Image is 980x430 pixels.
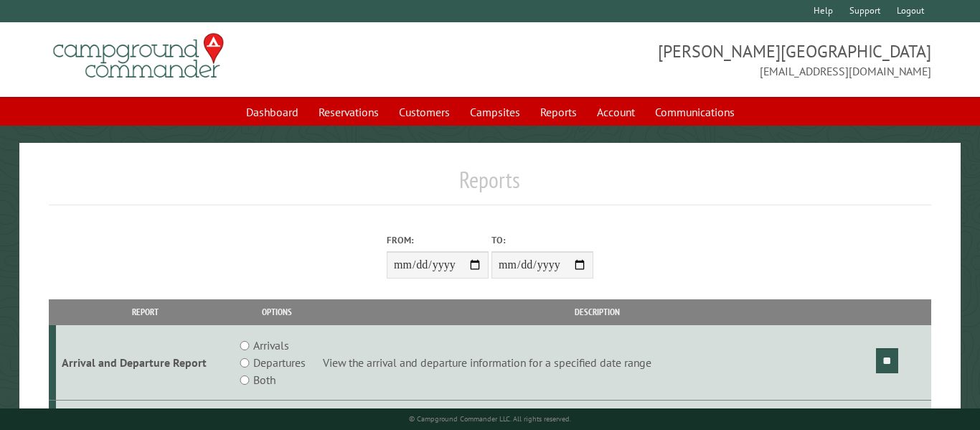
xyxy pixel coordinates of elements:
a: Campsites [461,98,529,126]
label: To: [491,233,593,247]
th: Options [234,299,320,324]
small: © Campground Commander LLC. All rights reserved. [409,414,571,424]
a: Reports [532,98,585,126]
td: Arrival and Departure Report [56,325,234,401]
img: Campground Commander [49,28,228,84]
label: Departures [253,354,306,371]
label: Both [253,371,275,388]
a: Reservations [310,98,387,126]
a: Account [588,98,644,126]
h1: Reports [49,166,930,205]
a: Customers [390,98,458,126]
a: Communications [646,98,743,126]
td: View the arrival and departure information for a specified date range [320,325,873,401]
th: Description [320,299,873,324]
label: Arrivals [253,337,289,354]
th: Report [56,299,234,324]
span: [PERSON_NAME][GEOGRAPHIC_DATA] [EMAIL_ADDRESS][DOMAIN_NAME] [490,39,931,80]
label: From: [387,233,489,247]
a: Dashboard [237,98,307,126]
